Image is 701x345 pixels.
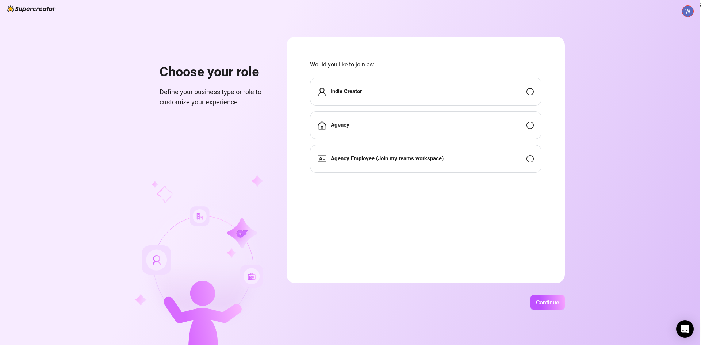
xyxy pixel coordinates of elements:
[536,299,559,306] span: Continue
[526,122,534,129] span: info-circle
[318,121,326,130] span: home
[160,64,269,80] h1: Choose your role
[331,122,349,128] strong: Agency
[526,155,534,162] span: info-circle
[682,6,693,17] img: ACg8ocJ80cUcD43AC9i759cMKNaeHSDWZwQAvzhZnmscyq9HKBbidw=s96-c
[318,87,326,96] span: user
[676,320,694,338] div: Open Intercom Messenger
[526,88,534,95] span: info-circle
[7,5,56,12] img: logo
[310,60,541,69] span: Would you like to join as:
[318,154,326,163] span: idcard
[331,155,444,162] strong: Agency Employee (Join my team's workspace)
[160,87,269,108] span: Define your business type or role to customize your experience.
[331,88,362,95] strong: Indie Creator
[530,295,565,310] button: Continue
